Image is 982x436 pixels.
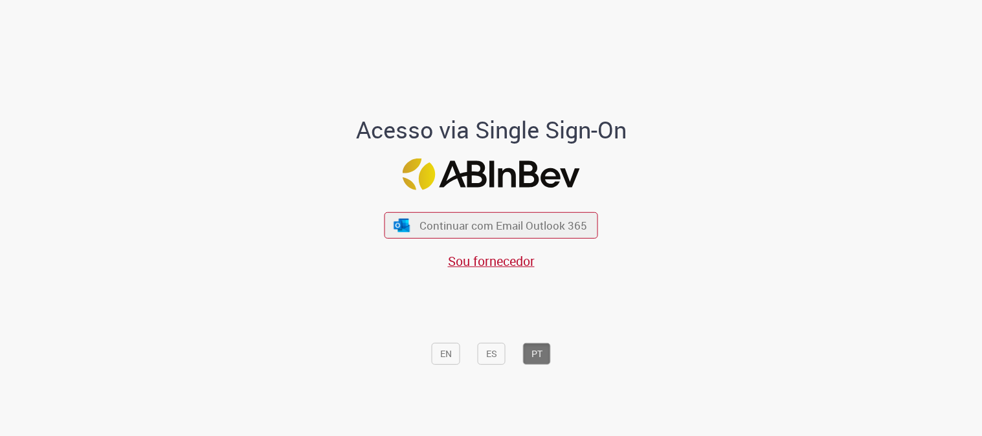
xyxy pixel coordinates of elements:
img: ícone Azure/Microsoft 360 [392,218,410,232]
a: Sou fornecedor [448,252,535,270]
h1: Acesso via Single Sign-On [311,117,671,143]
button: PT [523,343,551,365]
img: Logo ABInBev [403,158,580,190]
button: ES [478,343,506,365]
span: Continuar com Email Outlook 365 [419,218,587,233]
button: ícone Azure/Microsoft 360 Continuar com Email Outlook 365 [385,212,598,239]
button: EN [432,343,460,365]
